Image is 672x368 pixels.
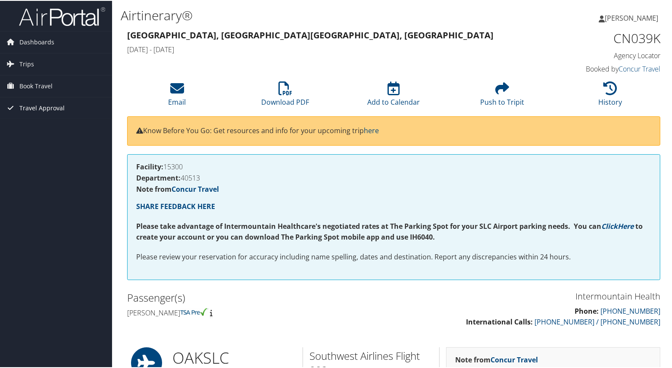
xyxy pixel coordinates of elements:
[601,221,618,230] a: Click
[136,184,219,193] strong: Note from
[136,251,651,262] p: Please review your reservation for accuracy including name spelling, dates and destination. Repor...
[19,97,65,118] span: Travel Approval
[127,44,524,53] h4: [DATE] - [DATE]
[180,307,208,315] img: tsa-precheck.png
[605,12,658,22] span: [PERSON_NAME]
[136,221,601,230] strong: Please take advantage of Intermountain Healthcare's negotiated rates at The Parking Spot for your...
[455,354,538,364] strong: Note from
[599,4,667,30] a: [PERSON_NAME]
[19,53,34,74] span: Trips
[537,28,660,47] h1: CN039K
[19,6,105,26] img: airportal-logo.png
[127,307,388,317] h4: [PERSON_NAME]
[172,184,219,193] a: Concur Travel
[136,162,651,169] h4: 15300
[367,85,420,106] a: Add to Calendar
[173,346,297,368] h1: OAK SLC
[262,85,309,106] a: Download PDF
[127,290,388,304] h2: Passenger(s)
[537,50,660,59] h4: Agency Locator
[537,63,660,73] h4: Booked by
[364,125,379,134] a: here
[491,354,538,364] a: Concur Travel
[534,316,660,326] a: [PHONE_NUMBER] / [PHONE_NUMBER]
[619,63,660,73] a: Concur Travel
[400,290,661,302] h3: Intermountain Health
[127,28,494,40] strong: [GEOGRAPHIC_DATA], [GEOGRAPHIC_DATA] [GEOGRAPHIC_DATA], [GEOGRAPHIC_DATA]
[480,85,524,106] a: Push to Tripit
[466,316,533,326] strong: International Calls:
[136,172,181,182] strong: Department:
[599,85,622,106] a: History
[136,125,651,136] p: Know Before You Go: Get resources and info for your upcoming trip
[575,306,599,315] strong: Phone:
[600,306,660,315] a: [PHONE_NUMBER]
[168,85,186,106] a: Email
[618,221,634,230] a: Here
[19,75,53,96] span: Book Travel
[136,201,215,210] a: SHARE FEEDBACK HERE
[136,161,163,171] strong: Facility:
[136,174,651,181] h4: 40513
[121,6,485,24] h1: Airtinerary®
[19,31,54,52] span: Dashboards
